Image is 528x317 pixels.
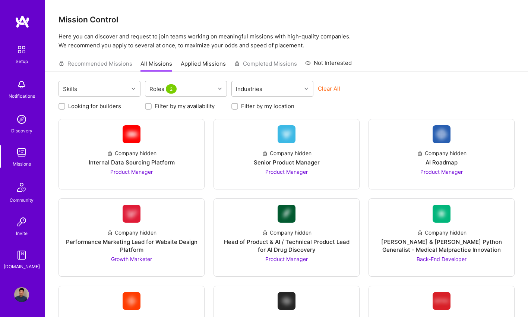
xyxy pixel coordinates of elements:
[68,102,121,110] label: Looking for builders
[433,292,450,310] img: Company Logo
[14,248,29,263] img: guide book
[14,42,29,57] img: setup
[107,149,156,157] div: Company hidden
[4,263,40,270] div: [DOMAIN_NAME]
[111,256,152,262] span: Growth Marketer
[241,102,294,110] label: Filter by my location
[155,102,215,110] label: Filter by my availability
[375,238,508,254] div: [PERSON_NAME] & [PERSON_NAME] Python Generalist - Medical Malpractice Innovation
[10,196,34,204] div: Community
[166,84,177,94] span: 2
[318,85,340,92] button: Clear All
[132,87,135,91] i: icon Chevron
[9,92,35,100] div: Notifications
[420,169,463,175] span: Product Manager
[433,205,450,223] img: Company Logo
[16,229,28,237] div: Invite
[14,77,29,92] img: bell
[426,158,458,166] div: AI Roadmap
[262,229,312,236] div: Company hidden
[278,292,295,310] img: Company Logo
[123,205,140,223] img: Company Logo
[110,169,153,175] span: Product Manager
[107,229,156,236] div: Company hidden
[181,60,226,72] a: Applied Missions
[234,84,264,94] div: Industries
[278,125,295,143] img: Company Logo
[220,238,353,254] div: Head of Product & AI / Technical Product Lead for AI Drug Discovery
[61,84,79,94] div: Skills
[65,238,198,254] div: Performance Marketing Lead for Website Design Platform
[262,149,312,157] div: Company hidden
[123,125,140,143] img: Company Logo
[16,57,28,65] div: Setup
[14,145,29,160] img: teamwork
[254,158,320,166] div: Senior Product Manager
[140,60,172,72] a: All Missions
[433,125,450,143] img: Company Logo
[13,160,31,168] div: Missions
[59,15,515,24] h3: Mission Control
[265,169,308,175] span: Product Manager
[89,158,175,166] div: Internal Data Sourcing Platform
[148,84,180,94] div: Roles
[13,178,31,196] img: Community
[15,15,30,28] img: logo
[14,214,29,229] img: Invite
[417,149,467,157] div: Company hidden
[14,112,29,127] img: discovery
[11,127,32,135] div: Discovery
[305,59,352,72] a: Not Interested
[59,32,515,50] p: Here you can discover and request to join teams working on meaningful missions with high-quality ...
[14,287,29,302] img: User Avatar
[218,87,222,91] i: icon Chevron
[417,229,467,236] div: Company hidden
[278,205,295,223] img: Company Logo
[123,292,140,310] img: Company Logo
[417,256,467,262] span: Back-End Developer
[265,256,308,262] span: Product Manager
[304,87,308,91] i: icon Chevron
